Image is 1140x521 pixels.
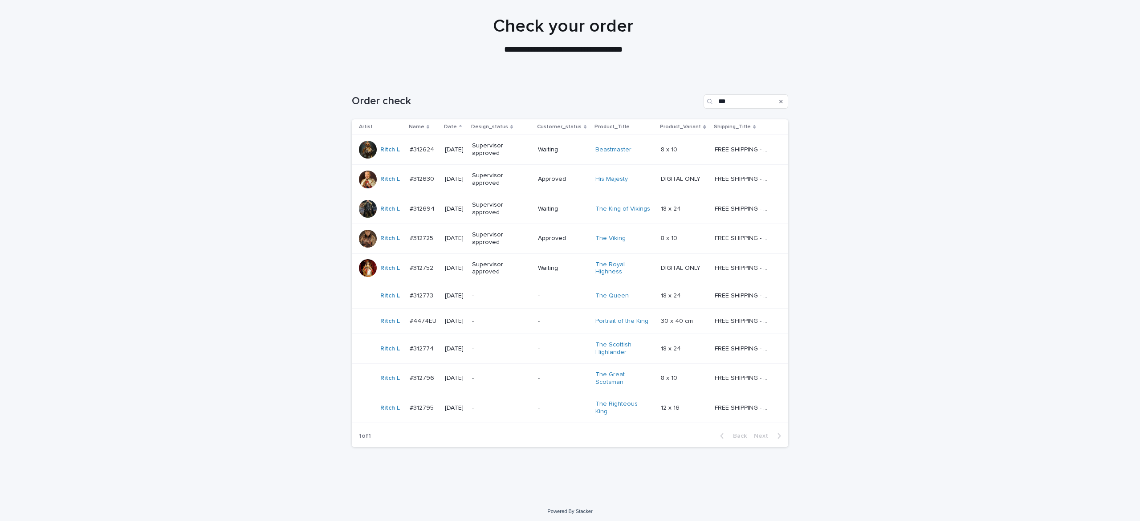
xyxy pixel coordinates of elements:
p: Date [444,122,457,132]
p: 8 x 10 [661,373,679,382]
p: DIGITAL ONLY [661,263,702,272]
p: Approved [538,175,588,183]
p: 1 of 1 [352,425,378,447]
a: Ritch L [380,146,400,154]
p: Product_Title [594,122,630,132]
p: #312725 [410,233,435,242]
p: #312795 [410,403,436,412]
p: 12 x 16 [661,403,681,412]
p: - [472,374,528,382]
a: His Majesty [595,175,628,183]
h1: Check your order [345,16,782,37]
a: Ritch L [380,292,400,300]
p: #4474EU [410,316,438,325]
a: The Royal Highness [595,261,651,276]
p: Approved [538,235,588,242]
p: #312624 [410,144,436,154]
p: FREE SHIPPING - preview in 1-2 business days, after your approval delivery will take 5-10 b.d. [715,343,772,353]
input: Search [704,94,788,109]
button: Next [750,432,788,440]
p: [DATE] [445,175,465,183]
a: Ritch L [380,317,400,325]
p: 18 x 24 [661,290,683,300]
a: Ritch L [380,205,400,213]
span: Back [728,433,747,439]
p: [DATE] [445,317,465,325]
p: FREE SHIPPING - preview in 1-2 business days, after your approval delivery will take 5-10 b.d. [715,233,772,242]
p: FREE SHIPPING - preview in 1-2 business days, after your approval delivery will take 5-10 b.d. [715,174,772,183]
tr: Ritch L #312773#312773 [DATE]--The Queen 18 x 2418 x 24 FREE SHIPPING - preview in 1-2 business d... [352,283,788,309]
p: Artist [359,122,373,132]
p: #312694 [410,204,436,213]
p: [DATE] [445,146,465,154]
p: Supervisor approved [472,142,528,157]
tr: Ritch L #312694#312694 [DATE]Supervisor approvedWaitingThe King of Vikings 18 x 2418 x 24 FREE SH... [352,194,788,224]
a: The King of Vikings [595,205,650,213]
p: - [472,345,528,353]
p: 8 x 10 [661,144,679,154]
a: The Scottish Highlander [595,341,651,356]
tr: Ritch L #312774#312774 [DATE]--The Scottish Highlander 18 x 2418 x 24 FREE SHIPPING - preview in ... [352,334,788,364]
p: Product_Variant [660,122,701,132]
p: Waiting [538,265,588,272]
p: - [538,404,588,412]
a: Beastmaster [595,146,631,154]
p: FREE SHIPPING - preview in 1-2 business days, after your approval delivery will take 5-10 b.d. [715,290,772,300]
a: Ritch L [380,374,400,382]
p: Supervisor approved [472,172,528,187]
p: #312774 [410,343,436,353]
p: Name [409,122,424,132]
p: [DATE] [445,205,465,213]
a: Powered By Stacker [547,509,592,514]
button: Back [713,432,750,440]
p: FREE SHIPPING - preview in 1-2 business days, after your approval delivery will take 5-10 b.d. [715,263,772,272]
p: Design_status [471,122,508,132]
p: - [472,292,528,300]
p: #312752 [410,263,435,272]
p: [DATE] [445,292,465,300]
a: The Righteous King [595,400,651,415]
a: The Viking [595,235,626,242]
p: #312796 [410,373,436,382]
tr: Ritch L #312796#312796 [DATE]--The Great Scotsman 8 x 108 x 10 FREE SHIPPING - preview in 1-2 bus... [352,363,788,393]
span: Next [754,433,774,439]
a: The Great Scotsman [595,371,651,386]
p: [DATE] [445,345,465,353]
p: Customer_status [537,122,582,132]
p: - [538,292,588,300]
p: FREE SHIPPING - preview in 1-2 business days, after your approval delivery will take 5-10 b.d. [715,403,772,412]
p: Supervisor approved [472,201,528,216]
p: Shipping_Title [714,122,751,132]
a: Ritch L [380,265,400,272]
p: #312630 [410,174,436,183]
p: Waiting [538,205,588,213]
a: Ritch L [380,235,400,242]
a: Ritch L [380,175,400,183]
tr: Ritch L #4474EU#4474EU [DATE]--Portrait of the King 30 x 40 cm30 x 40 cm FREE SHIPPING - preview ... [352,309,788,334]
a: Portrait of the King [595,317,648,325]
p: [DATE] [445,235,465,242]
tr: Ritch L #312725#312725 [DATE]Supervisor approvedApprovedThe Viking 8 x 108 x 10 FREE SHIPPING - p... [352,224,788,253]
tr: Ritch L #312630#312630 [DATE]Supervisor approvedApprovedHis Majesty DIGITAL ONLYDIGITAL ONLY FREE... [352,164,788,194]
p: - [472,404,528,412]
p: FREE SHIPPING - preview in 1-2 business days, after your approval delivery will take 6-10 busines... [715,316,772,325]
a: Ritch L [380,404,400,412]
p: - [472,317,528,325]
a: The Queen [595,292,629,300]
p: - [538,317,588,325]
p: 8 x 10 [661,233,679,242]
p: Supervisor approved [472,261,528,276]
p: 18 x 24 [661,204,683,213]
p: Waiting [538,146,588,154]
p: - [538,345,588,353]
p: FREE SHIPPING - preview in 1-2 business days, after your approval delivery will take 5-10 b.d. [715,144,772,154]
p: Supervisor approved [472,231,528,246]
p: [DATE] [445,374,465,382]
a: Ritch L [380,345,400,353]
tr: Ritch L #312795#312795 [DATE]--The Righteous King 12 x 1612 x 16 FREE SHIPPING - preview in 1-2 b... [352,393,788,423]
p: [DATE] [445,404,465,412]
p: 30 x 40 cm [661,316,695,325]
p: FREE SHIPPING - preview in 1-2 business days, after your approval delivery will take 5-10 b.d. [715,373,772,382]
tr: Ritch L #312624#312624 [DATE]Supervisor approvedWaitingBeastmaster 8 x 108 x 10 FREE SHIPPING - p... [352,135,788,165]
